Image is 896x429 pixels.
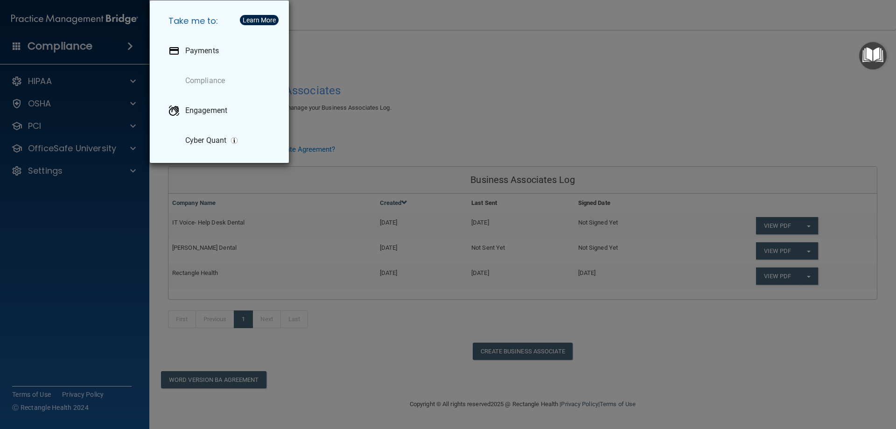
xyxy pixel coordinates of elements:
a: Compliance [161,68,281,94]
a: Cyber Quant [161,127,281,154]
p: Cyber Quant [185,136,226,145]
button: Learn More [240,15,279,25]
a: Payments [161,38,281,64]
div: Learn More [243,17,276,23]
p: Engagement [185,106,227,115]
h5: Take me to: [161,8,281,34]
button: Open Resource Center [859,42,887,70]
p: Payments [185,46,219,56]
a: Engagement [161,98,281,124]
